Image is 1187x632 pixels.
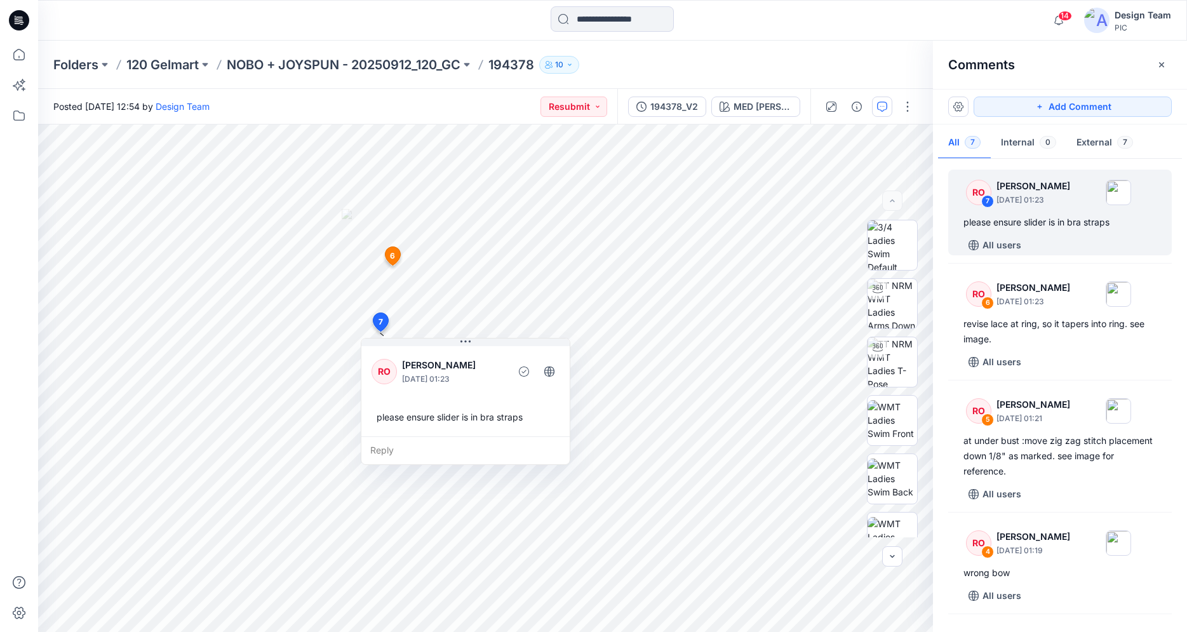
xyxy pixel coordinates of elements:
button: All users [963,484,1026,504]
p: [DATE] 01:19 [996,544,1070,557]
div: RO [372,359,397,384]
span: 7 [965,136,981,149]
button: MED [PERSON_NAME] [711,97,800,117]
div: MED HEATHER GRAY [734,100,792,114]
button: All [938,127,991,159]
p: [DATE] 01:23 [996,295,1070,308]
div: Design Team [1115,8,1171,23]
h2: Comments [948,57,1015,72]
span: 6 [390,250,395,262]
div: 194378_V2 [650,100,698,114]
div: 4 [981,546,994,558]
span: 7 [379,316,383,328]
p: [PERSON_NAME] [402,358,506,373]
span: 7 [1117,136,1133,149]
button: Internal [991,127,1066,159]
div: revise lace at ring, so it tapers into ring. see image. [963,316,1157,347]
img: WMT Ladies Swim Left [868,517,917,557]
img: 3/4 Ladies Swim Default [868,220,917,270]
p: [DATE] 01:23 [402,373,506,386]
button: External [1066,127,1143,159]
a: Folders [53,56,98,74]
span: Posted [DATE] 12:54 by [53,100,210,113]
div: 5 [981,413,994,426]
span: 0 [1040,136,1056,149]
button: All users [963,352,1026,372]
p: [PERSON_NAME] [996,178,1070,194]
div: wrong bow [963,565,1157,581]
p: 10 [555,58,563,72]
div: 7 [981,195,994,208]
button: Add Comment [974,97,1172,117]
button: 10 [539,56,579,74]
div: RO [966,530,991,556]
a: Design Team [156,101,210,112]
div: please ensure slider is in bra straps [372,405,560,429]
a: 120 Gelmart [126,56,199,74]
p: All users [982,238,1021,253]
div: Reply [361,436,570,464]
div: please ensure slider is in bra straps [963,215,1157,230]
span: 14 [1058,11,1072,21]
button: Details [847,97,867,117]
img: avatar [1084,8,1110,33]
div: PIC [1115,23,1171,32]
button: All users [963,586,1026,606]
p: All users [982,354,1021,370]
img: WMT Ladies Swim Back [868,459,917,499]
img: TT NRM WMT Ladies Arms Down [868,279,917,328]
div: at under bust :move zig zag stitch placement down 1/8" as marked. see image for reference. [963,433,1157,479]
button: 194378_V2 [628,97,706,117]
p: [PERSON_NAME] [996,529,1070,544]
p: [DATE] 01:23 [996,194,1070,206]
p: All users [982,588,1021,603]
div: 6 [981,297,994,309]
p: [PERSON_NAME] [996,397,1070,412]
p: All users [982,487,1021,502]
div: RO [966,398,991,424]
p: [DATE] 01:21 [996,412,1070,425]
button: All users [963,235,1026,255]
div: RO [966,281,991,307]
img: WMT Ladies Swim Front [868,400,917,440]
a: NOBO + JOYSPUN - 20250912_120_GC [227,56,460,74]
p: 194378 [488,56,534,74]
p: [PERSON_NAME] [996,280,1070,295]
img: TT NRM WMT Ladies T-Pose [868,337,917,387]
div: RO [966,180,991,205]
